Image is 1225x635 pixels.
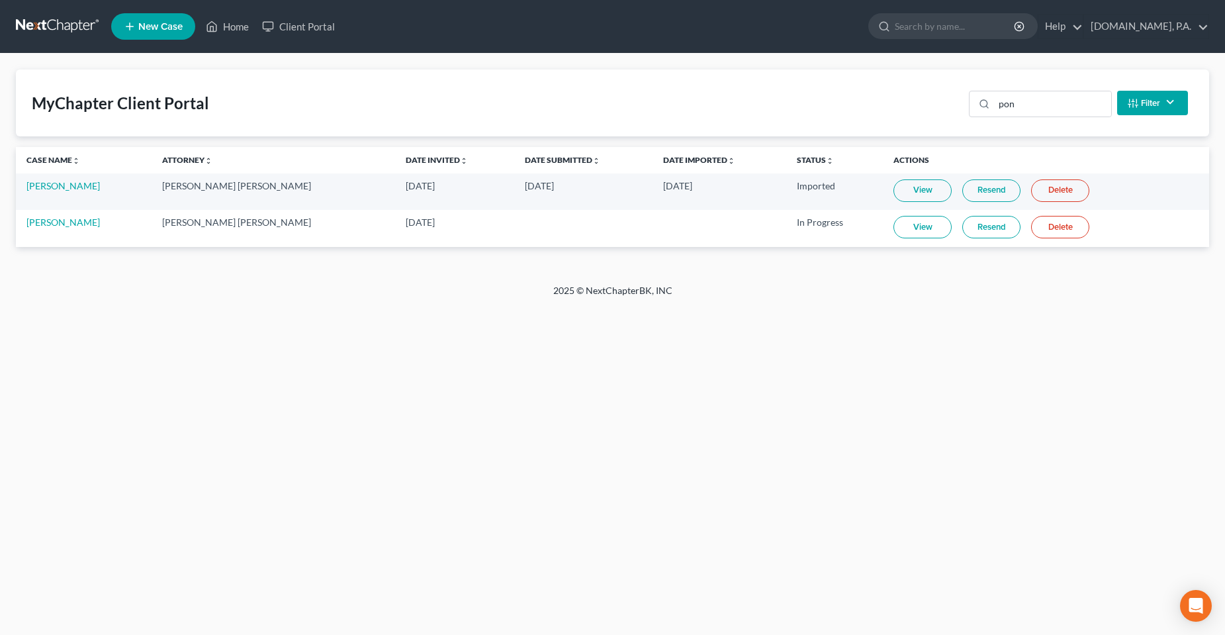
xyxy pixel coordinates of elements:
[406,217,435,228] span: [DATE]
[786,210,883,246] td: In Progress
[727,157,735,165] i: unfold_more
[72,157,80,165] i: unfold_more
[32,93,209,114] div: MyChapter Client Portal
[525,155,600,165] a: Date Submittedunfold_more
[26,217,100,228] a: [PERSON_NAME]
[26,155,80,165] a: Case Nameunfold_more
[826,157,834,165] i: unfold_more
[26,180,100,191] a: [PERSON_NAME]
[525,180,554,191] span: [DATE]
[994,91,1111,117] input: Search...
[1117,91,1188,115] button: Filter
[1084,15,1208,38] a: [DOMAIN_NAME], P.A.
[138,22,183,32] span: New Case
[1180,590,1212,622] div: Open Intercom Messenger
[962,216,1021,238] a: Resend
[162,155,212,165] a: Attorneyunfold_more
[592,157,600,165] i: unfold_more
[204,157,212,165] i: unfold_more
[199,15,255,38] a: Home
[406,180,435,191] span: [DATE]
[152,173,395,210] td: [PERSON_NAME] [PERSON_NAME]
[663,180,692,191] span: [DATE]
[797,155,834,165] a: Statusunfold_more
[663,155,735,165] a: Date Importedunfold_more
[786,173,883,210] td: Imported
[1031,179,1089,202] a: Delete
[893,179,952,202] a: View
[255,15,341,38] a: Client Portal
[893,216,952,238] a: View
[236,284,990,308] div: 2025 © NextChapterBK, INC
[460,157,468,165] i: unfold_more
[895,14,1016,38] input: Search by name...
[962,179,1021,202] a: Resend
[1038,15,1083,38] a: Help
[883,147,1209,173] th: Actions
[152,210,395,246] td: [PERSON_NAME] [PERSON_NAME]
[406,155,468,165] a: Date Invitedunfold_more
[1031,216,1089,238] a: Delete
